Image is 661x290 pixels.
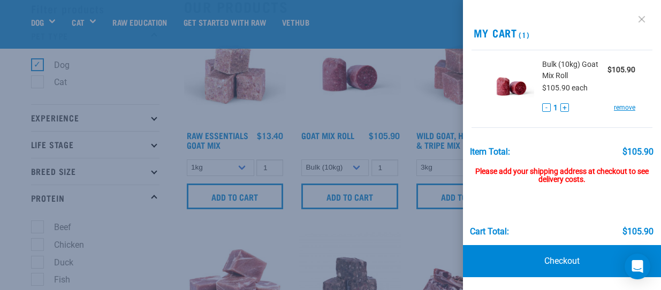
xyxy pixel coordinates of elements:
[622,227,654,236] div: $105.90
[553,102,558,113] span: 1
[470,147,510,157] div: Item Total:
[625,254,650,279] div: Open Intercom Messenger
[542,59,607,81] span: Bulk (10kg) Goat Mix Roll
[489,59,535,114] img: Goat Mix Roll
[614,103,635,112] a: remove
[470,157,654,185] div: Please add your shipping address at checkout to see delivery costs.
[470,227,509,236] div: Cart total:
[560,103,569,112] button: +
[622,147,654,157] div: $105.90
[542,103,551,112] button: -
[607,65,635,74] strong: $105.90
[517,33,529,36] span: (1)
[542,83,588,92] span: $105.90 each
